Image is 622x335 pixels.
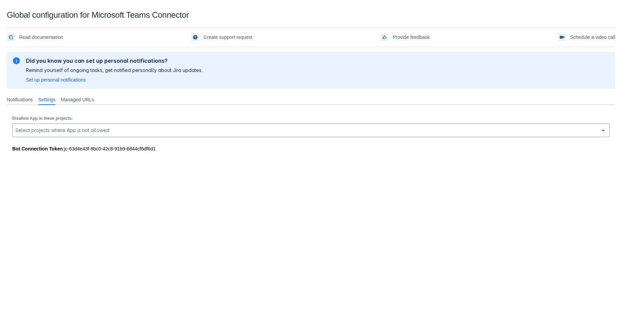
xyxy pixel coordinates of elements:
[191,32,252,43] a: Create support request
[599,126,607,134] span: open
[26,76,86,83] a: Set up personal notifications
[203,32,252,43] span: Create support request
[19,32,63,43] span: Read documentation
[12,57,20,65] span: information
[393,32,429,43] span: Provide feedback
[38,96,56,103] span: Settings
[559,34,565,40] span: videoCall
[7,10,615,20] div: Global configuration for Microsoft Teams Connector
[12,146,63,151] strong: Bot Connection Token
[8,34,14,40] span: documentation
[26,57,202,64] h2: Did you know you can set up personal notifications?
[380,32,429,43] a: Provide feedback
[7,32,63,43] a: Read documentation
[61,96,94,103] span: Managed URLs
[12,145,610,152] div: : jc-63d4e43f-8bc0-42c8-91b9-6844cf6df6d1
[12,116,610,121] p: Disallow App in these projects:
[558,32,615,43] a: Schedule a video call
[26,67,202,74] p: Remind yourself of ongoing tasks, get notified personally about Jira updates.
[382,34,387,40] span: feedback
[193,34,198,40] span: support
[7,96,33,103] span: Notifications
[570,32,615,43] span: Schedule a video call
